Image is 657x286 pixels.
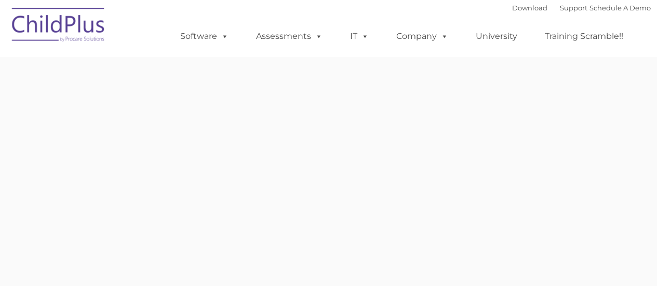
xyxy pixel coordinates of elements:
[465,26,528,47] a: University
[246,26,333,47] a: Assessments
[386,26,459,47] a: Company
[340,26,379,47] a: IT
[170,26,239,47] a: Software
[534,26,634,47] a: Training Scramble!!
[512,4,547,12] a: Download
[7,1,111,52] img: ChildPlus by Procare Solutions
[560,4,587,12] a: Support
[589,4,651,12] a: Schedule A Demo
[512,4,651,12] font: |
